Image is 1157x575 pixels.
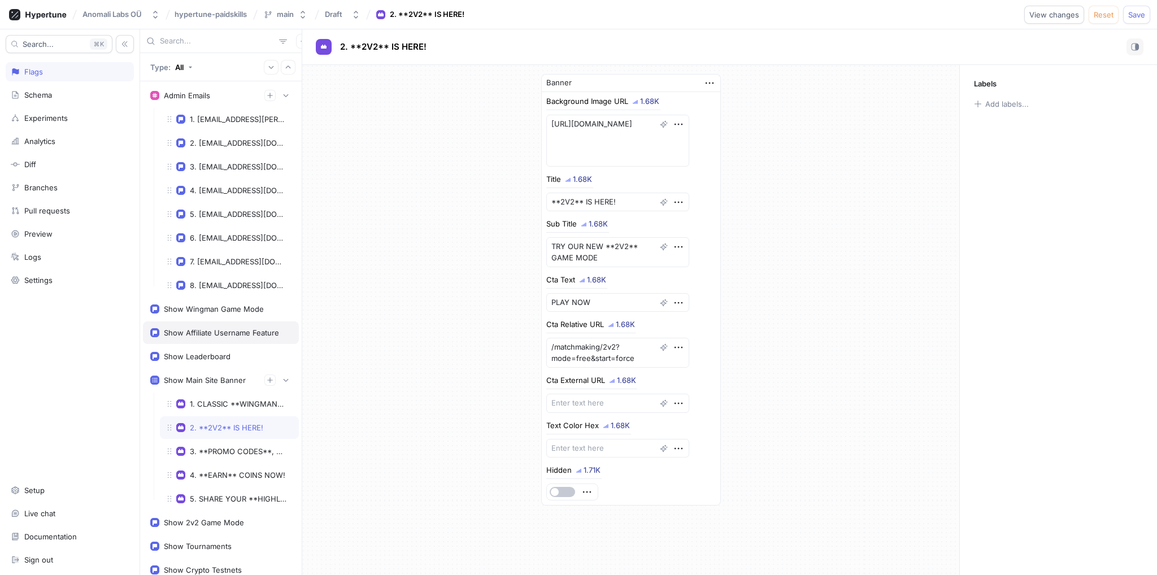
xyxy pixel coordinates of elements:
[546,77,572,89] div: Banner
[190,494,287,503] div: 5. SHARE YOUR **HIGHLIGHTS**
[546,115,689,167] textarea: [URL][DOMAIN_NAME]
[546,293,689,312] textarea: PLAY NOW
[164,352,230,361] div: Show Leaderboard
[546,276,575,284] div: Cta Text
[573,176,592,183] div: 1.68K
[164,376,246,385] div: Show Main Site Banner
[546,321,604,328] div: Cta Relative URL
[587,276,606,284] div: 1.68K
[546,220,577,228] div: Sub Title
[190,399,287,408] div: 1. CLASSIC **WINGMAN** MODE
[175,63,184,72] div: All
[546,467,572,474] div: Hidden
[281,60,295,75] button: Collapse all
[1128,11,1145,18] span: Save
[190,281,287,290] div: 8. [EMAIL_ADDRESS][DOMAIN_NAME]
[1094,11,1113,18] span: Reset
[24,532,77,541] div: Documentation
[546,176,561,183] div: Title
[175,10,247,18] span: hypertune-paidskills
[82,10,142,19] div: Anomali Labs OÜ
[1123,6,1150,24] button: Save
[164,91,210,100] div: Admin Emails
[190,186,287,195] div: 4. [EMAIL_ADDRESS][DOMAIN_NAME]
[24,183,58,192] div: Branches
[24,252,41,262] div: Logs
[640,98,659,105] div: 1.68K
[190,447,287,456] div: 3. **PROMO CODES**, UPDATES,
[164,518,244,527] div: Show 2v2 Game Mode
[160,36,275,47] input: Search...
[190,115,287,124] div: 1. [EMAIL_ADDRESS][PERSON_NAME][DOMAIN_NAME]
[1029,11,1079,18] span: View changes
[164,328,279,337] div: Show Affiliate Username Feature
[24,90,52,99] div: Schema
[190,162,287,171] div: 3. [EMAIL_ADDRESS][DOMAIN_NAME]
[164,565,242,574] div: Show Crypto Testnets
[546,338,689,368] textarea: /matchmaking/2v2?mode=free&start=force
[23,41,54,47] span: Search...
[1089,6,1119,24] button: Reset
[325,10,342,19] div: Draft
[546,237,689,267] textarea: TRY OUR NEW **2V2** GAME MODE
[974,79,997,88] p: Labels
[320,5,365,24] button: Draft
[24,137,55,146] div: Analytics
[24,276,53,285] div: Settings
[546,377,605,384] div: Cta External URL
[190,138,287,147] div: 2. [EMAIL_ADDRESS][DOMAIN_NAME]
[617,377,636,384] div: 1.68K
[24,206,70,215] div: Pull requests
[190,210,287,219] div: 5. [EMAIL_ADDRESS][DOMAIN_NAME]
[1024,6,1084,24] button: View changes
[264,60,279,75] button: Expand all
[190,233,287,242] div: 6. [EMAIL_ADDRESS][DOMAIN_NAME]
[589,220,608,228] div: 1.68K
[24,229,53,238] div: Preview
[164,542,232,551] div: Show Tournaments
[546,98,628,105] div: Background Image URL
[616,321,635,328] div: 1.68K
[259,5,312,24] button: main
[6,527,134,546] a: Documentation
[24,486,45,495] div: Setup
[164,304,264,313] div: Show Wingman Game Mode
[24,555,53,564] div: Sign out
[277,10,294,19] div: main
[970,97,1032,111] button: Add labels...
[24,509,55,518] div: Live chat
[6,35,112,53] button: Search...K
[611,422,630,429] div: 1.68K
[24,67,43,76] div: Flags
[150,63,171,72] p: Type:
[146,57,197,77] button: Type: All
[90,38,107,50] div: K
[546,422,599,429] div: Text Color Hex
[190,257,287,266] div: 7. [EMAIL_ADDRESS][DOMAIN_NAME]
[584,467,601,474] div: 1.71K
[24,114,68,123] div: Experiments
[190,471,285,480] div: 4. **EARN** COINS NOW!
[78,5,164,24] button: Anomali Labs OÜ
[24,160,36,169] div: Diff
